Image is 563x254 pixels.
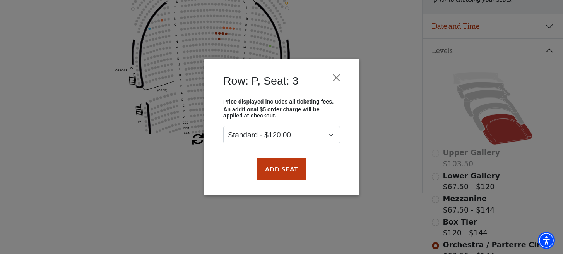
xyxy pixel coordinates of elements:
h4: Row: P, Seat: 3 [223,74,298,87]
div: Accessibility Menu [538,232,555,249]
button: Add Seat [257,158,306,180]
p: An additional $5 order charge will be applied at checkout. [223,106,340,119]
p: Price displayed includes all ticketing fees. [223,98,340,104]
button: Close [329,70,344,85]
